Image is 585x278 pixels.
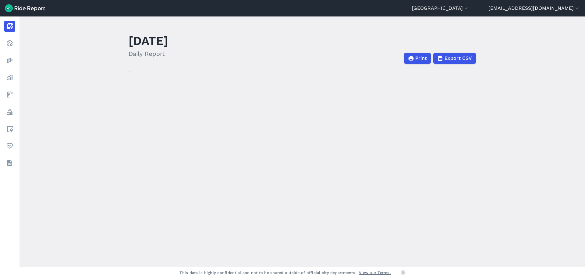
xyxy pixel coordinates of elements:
button: Export CSV [433,53,476,64]
button: Print [404,53,431,64]
h1: [DATE] [129,32,168,49]
a: Areas [4,123,15,134]
span: Print [415,55,427,62]
button: [EMAIL_ADDRESS][DOMAIN_NAME] [488,5,580,12]
a: Fees [4,89,15,100]
a: Report [4,21,15,32]
a: Realtime [4,38,15,49]
a: Datasets [4,157,15,168]
a: Health [4,140,15,151]
a: Analyze [4,72,15,83]
a: Policy [4,106,15,117]
a: View our Terms. [359,270,391,276]
span: Export CSV [445,55,472,62]
h2: Daily Report [129,49,168,58]
a: Heatmaps [4,55,15,66]
button: [GEOGRAPHIC_DATA] [412,5,469,12]
img: Ride Report [5,4,45,12]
